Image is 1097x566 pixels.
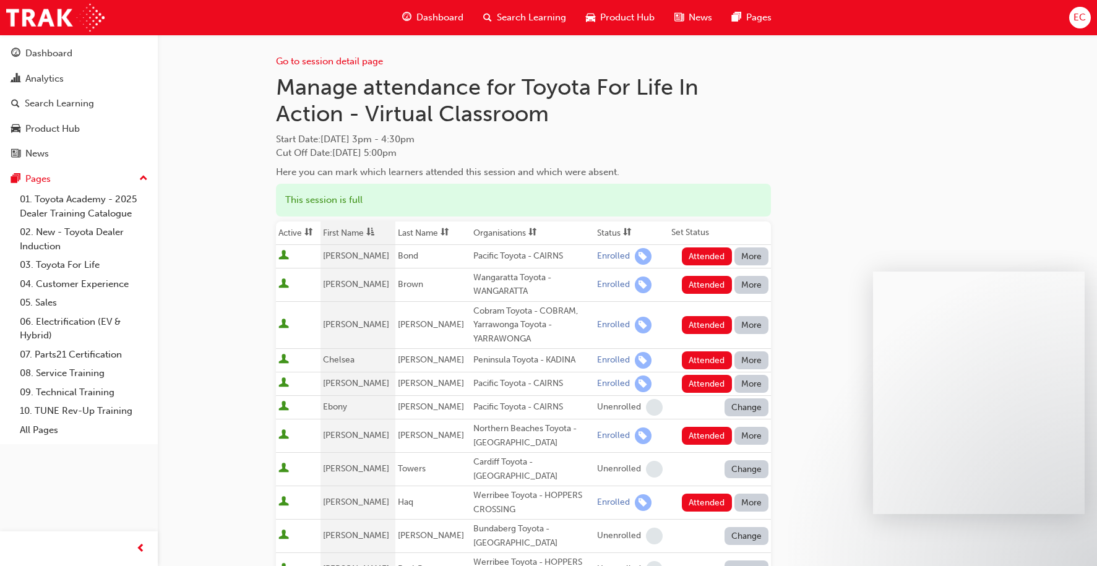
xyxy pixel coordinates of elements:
[278,496,289,508] span: User is active
[5,67,153,90] a: Analytics
[398,319,464,330] span: [PERSON_NAME]
[635,494,652,511] span: learningRecordVerb_ENROLL-icon
[136,541,145,557] span: prev-icon
[734,427,769,445] button: More
[732,10,741,25] span: pages-icon
[398,430,464,440] span: [PERSON_NAME]
[25,122,80,136] div: Product Hub
[873,272,1085,514] iframe: Intercom live chat message
[597,251,630,262] div: Enrolled
[398,530,464,541] span: [PERSON_NAME]
[5,42,153,65] a: Dashboard
[323,430,389,440] span: [PERSON_NAME]
[15,255,153,275] a: 03. Toyota For Life
[635,248,652,265] span: learningRecordVerb_ENROLL-icon
[1073,11,1086,25] span: EC
[1069,7,1091,28] button: EC
[473,271,592,299] div: Wangaratta Toyota - WANGARATTA
[366,228,375,238] span: asc-icon
[323,401,347,412] span: Ebony
[473,400,592,414] div: Pacific Toyota - CAIRNS
[597,463,641,475] div: Unenrolled
[11,74,20,85] span: chart-icon
[473,377,592,391] div: Pacific Toyota - CAIRNS
[11,98,20,109] span: search-icon
[323,463,389,474] span: [PERSON_NAME]
[635,427,652,444] span: learningRecordVerb_ENROLL-icon
[682,276,732,294] button: Attended
[595,221,669,245] th: Toggle SortBy
[5,118,153,140] a: Product Hub
[278,354,289,366] span: User is active
[278,401,289,413] span: User is active
[682,427,732,445] button: Attended
[276,56,383,67] a: Go to session detail page
[665,5,722,30] a: news-iconNews
[471,221,595,245] th: Toggle SortBy
[473,304,592,346] div: Cobram Toyota - COBRAM, Yarrawonga Toyota - YARRAWONGA
[15,383,153,402] a: 09. Technical Training
[278,377,289,390] span: User is active
[600,11,655,25] span: Product Hub
[323,497,389,507] span: [PERSON_NAME]
[597,401,641,413] div: Unenrolled
[15,312,153,345] a: 06. Electrification (EV & Hybrid)
[734,247,769,265] button: More
[276,221,320,245] th: Toggle SortBy
[25,46,72,61] div: Dashboard
[646,399,663,416] span: learningRecordVerb_NONE-icon
[528,228,537,238] span: sorting-icon
[497,11,566,25] span: Search Learning
[11,124,20,135] span: car-icon
[416,11,463,25] span: Dashboard
[441,228,449,238] span: sorting-icon
[15,275,153,294] a: 04. Customer Experience
[669,221,771,245] th: Set Status
[11,148,20,160] span: news-icon
[139,171,148,187] span: up-icon
[5,168,153,191] button: Pages
[5,40,153,168] button: DashboardAnalyticsSearch LearningProduct HubNews
[734,494,769,512] button: More
[725,398,769,416] button: Change
[323,530,389,541] span: [PERSON_NAME]
[746,11,772,25] span: Pages
[483,10,492,25] span: search-icon
[473,5,576,30] a: search-iconSearch Learning
[597,378,630,390] div: Enrolled
[646,528,663,544] span: learningRecordVerb_NONE-icon
[689,11,712,25] span: News
[392,5,473,30] a: guage-iconDashboard
[473,422,592,450] div: Northern Beaches Toyota - [GEOGRAPHIC_DATA]
[6,4,105,32] img: Trak
[722,5,781,30] a: pages-iconPages
[734,351,769,369] button: More
[597,279,630,291] div: Enrolled
[725,460,769,478] button: Change
[323,319,389,330] span: [PERSON_NAME]
[278,429,289,442] span: User is active
[323,251,389,261] span: [PERSON_NAME]
[15,421,153,440] a: All Pages
[278,319,289,331] span: User is active
[734,316,769,334] button: More
[734,375,769,393] button: More
[15,223,153,255] a: 02. New - Toyota Dealer Induction
[15,401,153,421] a: 10. TUNE Rev-Up Training
[597,497,630,508] div: Enrolled
[278,250,289,262] span: User is active
[734,276,769,294] button: More
[11,48,20,59] span: guage-icon
[635,317,652,333] span: learningRecordVerb_ENROLL-icon
[597,354,630,366] div: Enrolled
[395,221,470,245] th: Toggle SortBy
[320,221,395,245] th: Toggle SortBy
[276,74,771,127] h1: Manage attendance for Toyota For Life In Action - Virtual Classroom
[586,10,595,25] span: car-icon
[25,96,94,111] div: Search Learning
[402,10,411,25] span: guage-icon
[276,132,771,147] span: Start Date :
[320,134,415,145] span: [DATE] 3pm - 4:30pm
[398,497,413,507] span: Haq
